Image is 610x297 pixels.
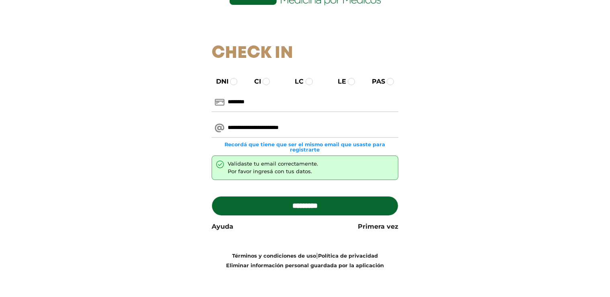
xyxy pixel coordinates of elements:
[365,77,385,86] label: PAS
[212,142,398,152] small: Recordá que tiene que ser el mismo email que usaste para registrarte
[318,253,378,259] a: Política de privacidad
[288,77,304,86] label: LC
[228,160,318,176] div: Validaste tu email correctamente. Por favor ingresá con tus datos.
[358,222,398,231] a: Primera vez
[212,222,233,231] a: Ayuda
[331,77,346,86] label: LE
[247,77,261,86] label: CI
[209,77,228,86] label: DNI
[226,262,384,268] a: Eliminar información personal guardada por la aplicación
[212,43,398,63] h1: Check In
[206,251,404,270] div: |
[232,253,316,259] a: Términos y condiciones de uso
